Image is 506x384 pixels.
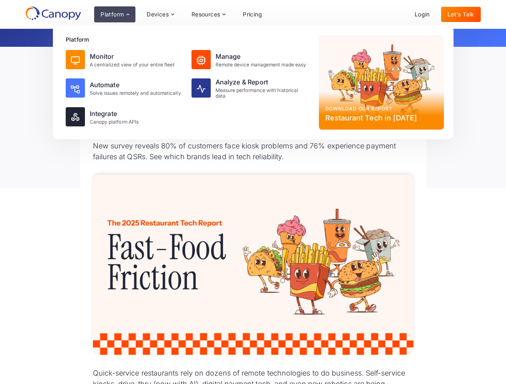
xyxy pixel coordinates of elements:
[90,119,139,125] div: Canopy platform APIs
[90,62,175,68] div: A centralized view of your entire fleet
[140,6,180,22] div: Devices
[185,6,232,22] div: Resources
[90,52,175,61] div: Monitor
[66,35,312,44] div: Platform
[216,62,306,68] div: Remote device management made easy
[90,80,181,90] div: Automate
[62,74,187,102] a: AutomateSolve issues remotely and automatically
[325,105,437,112] div: Download our report
[325,112,437,123] div: Restaurant Tech in [DATE]
[188,74,312,102] a: Analyze & ReportMeasure performance with historical data
[408,7,436,22] a: Login
[94,6,135,22] div: Platform
[93,140,413,162] p: New survey reveals 80% of customers face kiosk problems and 76% experience payment failures at QS...
[441,7,481,22] a: Let's Talk
[90,90,181,96] div: Solve issues remotely and automatically
[216,88,309,99] div: Measure performance with historical data
[319,35,444,130] a: Download our reportRestaurant Tech in [DATE]
[236,7,268,22] a: Pricing
[62,104,187,130] a: IntegrateCanopy platform APIs
[62,47,187,72] a: MonitorA centralized view of your entire fleet
[188,47,312,72] a: ManageRemote device management made easy
[192,12,220,17] div: Resources
[53,26,454,139] nav: Platform
[101,12,124,17] div: Platform
[147,12,169,17] div: Devices
[216,52,306,61] div: Manage
[216,77,309,87] div: Analyze & Report
[90,109,139,118] div: Integrate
